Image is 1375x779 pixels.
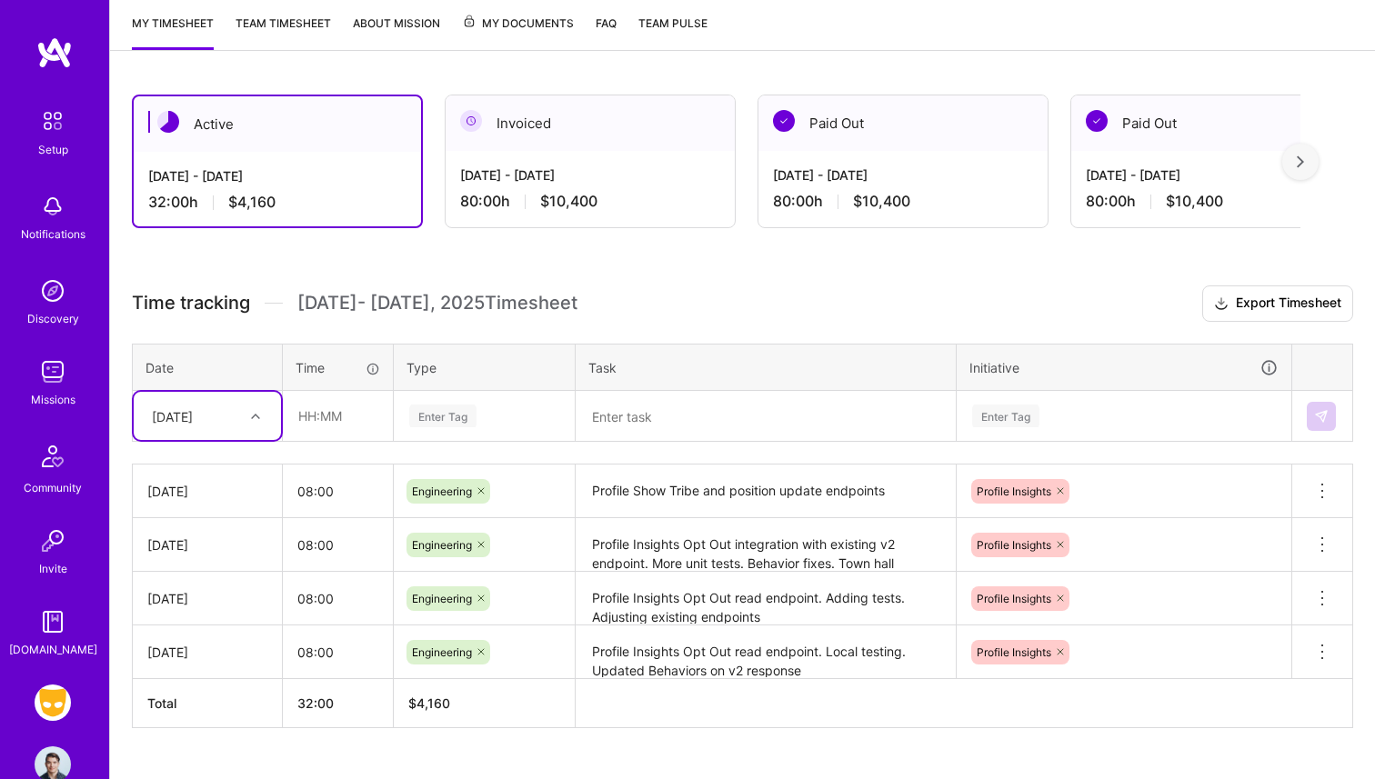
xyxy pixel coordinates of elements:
img: teamwork [35,354,71,390]
span: Profile Insights [977,592,1051,605]
img: Submit [1314,409,1329,424]
div: Paid Out [1071,95,1360,151]
img: Active [157,111,179,133]
i: icon Chevron [251,412,260,421]
th: 32:00 [283,679,394,728]
input: HH:MM [283,574,393,623]
div: Paid Out [758,95,1048,151]
span: Profile Insights [977,538,1051,552]
a: Team Pulse [638,14,708,50]
textarea: Profile Insights Opt Out read endpoint. Adding tests. Adjusting existing endpoints [577,574,954,624]
div: [DATE] [147,482,267,501]
a: FAQ [596,14,617,50]
div: [DATE] [147,589,267,608]
div: [DATE] [147,643,267,662]
div: [DATE] - [DATE] [148,166,406,185]
span: Engineering [412,484,472,498]
a: Team timesheet [236,14,331,50]
button: Export Timesheet [1202,285,1353,322]
div: [DATE] - [DATE] [773,165,1033,185]
div: [DATE] [152,406,193,425]
span: Time tracking [132,292,250,315]
div: Time [296,358,380,377]
th: Date [133,344,283,391]
img: setup [34,102,72,140]
a: My Documents [462,14,574,50]
div: 32:00 h [148,193,406,212]
a: Grindr: Mobile + BE + Cloud [30,684,75,721]
span: $ 4,160 [408,695,450,711]
img: discovery [35,273,71,309]
input: HH:MM [283,628,393,676]
div: Active [134,96,421,152]
div: Invite [39,559,67,578]
img: right [1297,155,1304,168]
div: [DOMAIN_NAME] [9,640,97,659]
span: Team Pulse [638,16,708,30]
img: Community [31,434,75,478]
input: HH:MM [284,392,392,440]
th: Type [394,344,576,391]
div: Notifications [21,225,85,244]
div: [DATE] - [DATE] [1086,165,1346,185]
span: Engineering [412,538,472,552]
div: Enter Tag [409,402,477,430]
input: HH:MM [283,521,393,569]
textarea: Profile Insights Opt Out integration with existing v2 endpoint. More unit tests. Behavior fixes. ... [577,520,954,570]
a: My timesheet [132,14,214,50]
div: Missions [31,390,75,409]
div: Discovery [27,309,79,328]
div: Enter Tag [972,402,1039,430]
span: $4,160 [228,193,276,212]
textarea: Profile Insights Opt Out read endpoint. Local testing. Updated Behaviors on v2 response [577,627,954,677]
th: Task [576,344,957,391]
div: Setup [38,140,68,159]
div: Invoiced [446,95,735,151]
a: About Mission [353,14,440,50]
div: 80:00 h [1086,192,1346,211]
span: My Documents [462,14,574,34]
i: icon Download [1214,295,1229,314]
div: [DATE] - [DATE] [460,165,720,185]
span: Profile Insights [977,484,1051,498]
span: $10,400 [540,192,597,211]
img: Invite [35,523,71,559]
img: Invoiced [460,110,482,132]
div: Initiative [969,357,1279,378]
img: Paid Out [773,110,795,132]
span: $10,400 [1166,192,1223,211]
div: Community [24,478,82,497]
th: Total [133,679,283,728]
span: [DATE] - [DATE] , 2025 Timesheet [297,292,577,315]
img: bell [35,188,71,225]
img: Grindr: Mobile + BE + Cloud [35,684,71,721]
img: Paid Out [1086,110,1108,132]
img: logo [36,36,73,69]
textarea: Profile Show Tribe and position update endpoints [577,466,954,516]
div: 80:00 h [460,192,720,211]
span: Profile Insights [977,645,1051,659]
span: $10,400 [853,192,910,211]
img: guide book [35,604,71,640]
span: Engineering [412,645,472,659]
div: [DATE] [147,535,267,554]
span: Engineering [412,592,472,605]
div: 80:00 h [773,192,1033,211]
input: HH:MM [283,467,393,515]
